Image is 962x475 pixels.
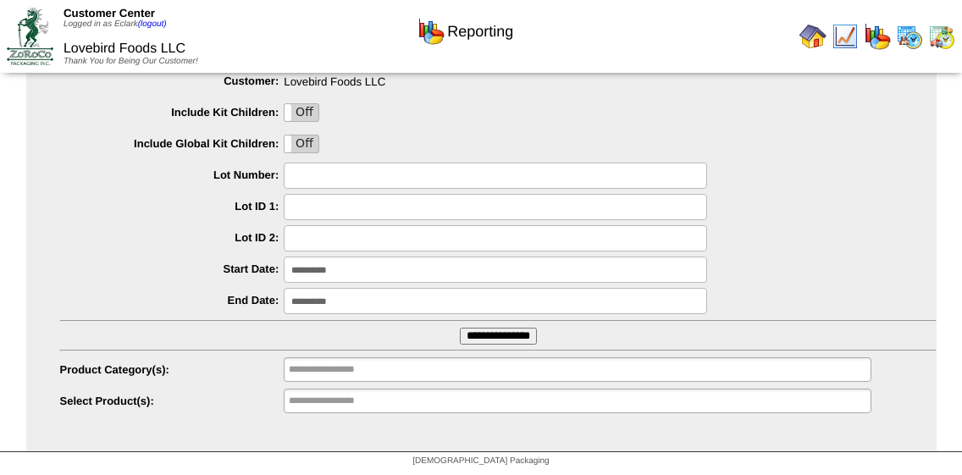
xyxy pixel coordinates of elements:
[417,18,445,45] img: graph.gif
[799,23,827,50] img: home.gif
[64,19,167,29] span: Logged in as Eclark
[447,23,513,41] span: Reporting
[60,106,285,119] label: Include Kit Children:
[60,363,285,376] label: Product Category(s):
[832,23,859,50] img: line_graph.gif
[864,23,891,50] img: graph.gif
[60,200,285,213] label: Lot ID 1:
[7,8,53,64] img: ZoRoCo_Logo(Green%26Foil)%20jpg.webp
[138,19,167,29] a: (logout)
[60,294,285,307] label: End Date:
[64,57,198,66] span: Thank You for Being Our Customer!
[284,103,319,122] div: OnOff
[60,75,285,87] label: Customer:
[60,137,285,150] label: Include Global Kit Children:
[64,7,155,19] span: Customer Center
[60,395,285,407] label: Select Product(s):
[896,23,923,50] img: calendarprod.gif
[60,262,285,275] label: Start Date:
[284,135,319,153] div: OnOff
[928,23,955,50] img: calendarinout.gif
[412,456,549,466] span: [DEMOGRAPHIC_DATA] Packaging
[64,41,185,56] span: Lovebird Foods LLC
[60,168,285,181] label: Lot Number:
[285,104,318,121] label: Off
[60,231,285,244] label: Lot ID 2:
[285,135,318,152] label: Off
